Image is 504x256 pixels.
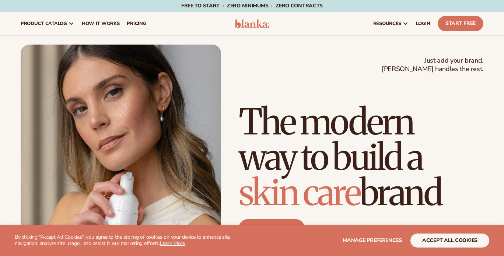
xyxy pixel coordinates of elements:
span: How It Works [82,21,120,27]
a: How It Works [78,12,123,35]
span: LOGIN [416,21,430,27]
a: resources [370,12,412,35]
a: Learn More [160,240,185,247]
span: resources [373,21,401,27]
a: Start free [239,219,305,237]
span: Just add your brand. [PERSON_NAME] handles the rest. [382,56,483,74]
a: product catalog [17,12,78,35]
span: Free to start · ZERO minimums · ZERO contracts [181,2,323,9]
p: By clicking "Accept All Cookies", you agree to the storing of cookies on your device to enhance s... [15,234,252,247]
a: LOGIN [412,12,434,35]
span: Manage preferences [343,237,402,244]
button: Manage preferences [343,234,402,248]
a: Start Free [438,16,483,31]
span: product catalog [21,21,67,27]
a: pricing [123,12,150,35]
h1: The modern way to build a brand [239,104,483,210]
span: skin care [239,171,360,215]
span: pricing [127,21,146,27]
button: accept all cookies [410,234,489,248]
img: logo [235,19,269,28]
